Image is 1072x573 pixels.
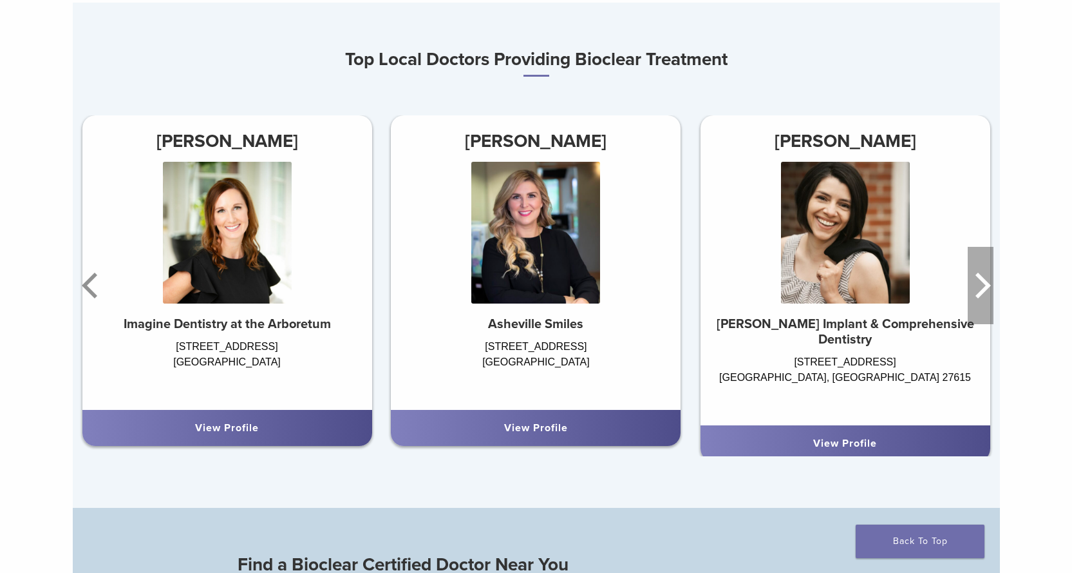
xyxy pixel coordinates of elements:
[391,339,681,397] div: [STREET_ADDRESS] [GEOGRAPHIC_DATA]
[701,126,990,157] h3: [PERSON_NAME]
[504,422,568,434] a: View Profile
[163,162,292,304] img: Dr. Ann Coambs
[79,247,105,324] button: Previous
[195,422,259,434] a: View Profile
[471,162,600,304] img: Dr. Rebekkah Merrell
[82,339,372,397] div: [STREET_ADDRESS] [GEOGRAPHIC_DATA]
[701,354,990,413] div: [STREET_ADDRESS] [GEOGRAPHIC_DATA], [GEOGRAPHIC_DATA] 27615
[813,437,877,450] a: View Profile
[717,316,974,347] strong: [PERSON_NAME] Implant & Comprehensive Dentistry
[488,316,583,332] strong: Asheville Smiles
[124,316,331,332] strong: Imagine Dentistry at the Arboretum
[781,162,910,304] img: Dr. Lauren Chapman
[82,126,372,157] h3: [PERSON_NAME]
[391,126,681,157] h3: [PERSON_NAME]
[856,525,984,558] a: Back To Top
[73,44,1000,77] h3: Top Local Doctors Providing Bioclear Treatment
[968,247,993,324] button: Next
